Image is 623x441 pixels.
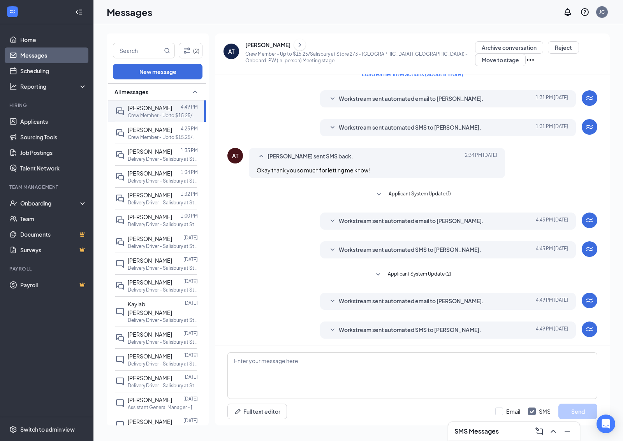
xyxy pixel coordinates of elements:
[115,237,125,247] svg: DoubleChat
[535,427,544,436] svg: ComposeMessage
[339,245,481,255] span: Workstream sent automated SMS to [PERSON_NAME].
[257,167,370,174] span: Okay thank you so much for letting me know!
[190,87,200,97] svg: SmallChevronUp
[183,300,198,306] p: [DATE]
[294,39,306,51] button: ChevronRight
[558,404,597,419] button: Send
[128,192,172,199] span: [PERSON_NAME]
[585,296,594,305] svg: WorkstreamLogo
[128,257,172,264] span: [PERSON_NAME]
[228,47,234,55] div: AT
[20,227,87,242] a: DocumentsCrown
[328,325,337,335] svg: SmallChevronDown
[9,83,17,90] svg: Analysis
[536,216,568,226] span: [DATE] 4:45 PM
[181,147,198,154] p: 1:35 PM
[128,279,172,286] span: [PERSON_NAME]
[128,126,172,133] span: [PERSON_NAME]
[128,177,198,184] p: Delivery Driver - Salisbury at Store [STREET_ADDRESS])
[128,404,198,411] p: Assistant General Manager - [GEOGRAPHIC_DATA] at Store [STREET_ADDRESS]
[454,427,499,436] h3: SMS Messages
[20,83,87,90] div: Reporting
[128,300,172,316] span: Kaylab [PERSON_NAME]
[128,199,198,206] p: Delivery Driver - Salisbury at Store [STREET_ADDRESS])
[115,377,125,386] svg: ChatInactive
[128,360,198,367] p: Delivery Driver - Salisbury at Store [STREET_ADDRESS])
[597,415,615,433] div: Open Intercom Messenger
[115,420,125,430] svg: ChatInactive
[128,156,198,162] p: Delivery Driver - Salisbury at Store [STREET_ADDRESS])
[563,427,572,436] svg: Minimize
[20,47,87,63] a: Messages
[234,408,242,415] svg: Pen
[374,190,451,199] button: SmallChevronDownApplicant System Update (1)
[585,244,594,254] svg: WorkstreamLogo
[128,134,198,141] p: Crew Member - Up to $15.25/Salisbury at Store 273 - [GEOGRAPHIC_DATA] ([GEOGRAPHIC_DATA])
[113,64,202,79] button: New message
[75,8,83,16] svg: Collapse
[9,8,16,16] svg: WorkstreamLogo
[245,51,475,64] p: Crew Member - Up to $15.25/Salisbury at Store 273 - [GEOGRAPHIC_DATA] ([GEOGRAPHIC_DATA]) - Onboa...
[20,160,87,176] a: Talent Network
[181,169,198,176] p: 1:34 PM
[115,399,125,408] svg: ChatInactive
[128,418,172,425] span: [PERSON_NAME]
[128,374,172,381] span: [PERSON_NAME]
[115,281,125,290] svg: DoubleChat
[115,355,125,364] svg: ChatInactive
[20,199,80,207] div: Onboarding
[296,40,304,49] svg: ChevronRight
[128,221,198,228] p: Delivery Driver - Salisbury at Store [STREET_ADDRESS])
[128,317,198,323] p: Delivery Driver - Salisbury at Store [STREET_ADDRESS])
[179,43,202,58] button: Filter (2)
[585,216,594,225] svg: WorkstreamLogo
[20,32,87,47] a: Home
[373,270,383,279] svg: SmallChevronDown
[580,7,590,17] svg: QuestionInfo
[128,213,172,220] span: [PERSON_NAME]
[128,104,172,111] span: [PERSON_NAME]
[9,102,85,109] div: Hiring
[183,256,198,263] p: [DATE]
[339,216,484,226] span: Workstream sent automated email to [PERSON_NAME].
[257,152,266,161] svg: SmallChevronUp
[549,427,558,436] svg: ChevronUp
[20,129,87,145] a: Sourcing Tools
[115,150,125,160] svg: DoubleChat
[128,339,198,345] p: Delivery Driver - Salisbury at Store [STREET_ADDRESS])
[536,325,568,335] span: [DATE] 4:49 PM
[115,259,125,269] svg: ChatInactive
[115,172,125,181] svg: DoubleChat
[183,352,198,358] p: [DATE]
[181,104,198,110] p: 4:49 PM
[20,145,87,160] a: Job Postings
[20,425,75,433] div: Switch to admin view
[115,194,125,203] svg: DoubleChat
[128,235,172,242] span: [PERSON_NAME]
[115,307,125,316] svg: ChatInactive
[115,216,125,225] svg: DoubleChat
[181,191,198,197] p: 1:32 PM
[9,199,17,207] svg: UserCheck
[548,41,579,54] button: Reject
[533,425,546,437] button: ComposeMessage
[183,330,198,337] p: [DATE]
[107,5,152,19] h1: Messages
[475,54,526,66] button: Move to stage
[526,55,535,65] svg: Ellipses
[585,93,594,103] svg: WorkstreamLogo
[20,277,87,293] a: PayrollCrown
[115,128,125,138] svg: DoubleChat
[373,270,451,279] button: SmallChevronDownApplicant System Update (2)
[328,245,337,255] svg: SmallChevronDown
[20,242,87,258] a: SurveysCrown
[128,331,172,338] span: [PERSON_NAME]
[339,297,484,306] span: Workstream sent automated email to [PERSON_NAME].
[585,122,594,132] svg: WorkstreamLogo
[547,425,560,437] button: ChevronUp
[388,270,451,279] span: Applicant System Update (2)
[128,148,172,155] span: [PERSON_NAME]
[20,63,87,79] a: Scheduling
[115,107,125,116] svg: DoubleChat
[181,125,198,132] p: 4:25 PM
